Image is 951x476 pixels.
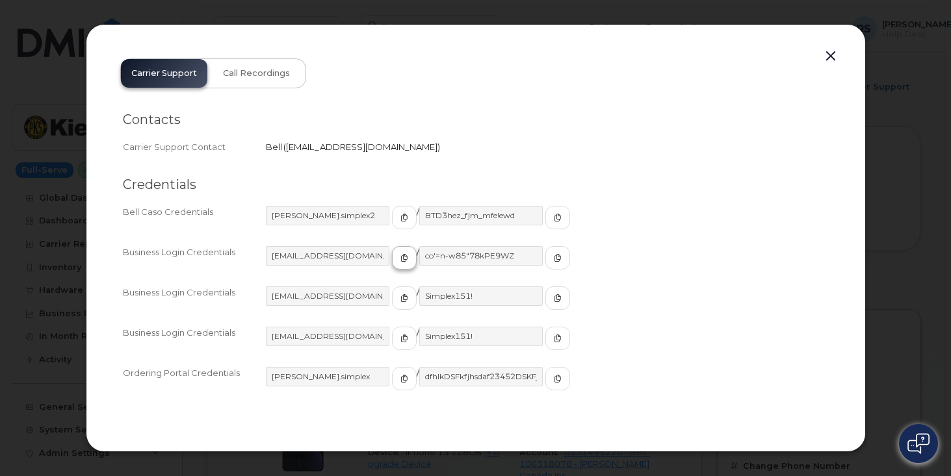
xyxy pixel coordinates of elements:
[392,367,417,390] button: copy to clipboard
[123,246,266,281] div: Business Login Credentials
[266,142,282,152] span: Bell
[392,286,417,310] button: copy to clipboard
[545,206,570,229] button: copy to clipboard
[266,367,829,402] div: /
[123,206,266,241] div: Bell Caso Credentials
[286,142,437,152] span: [EMAIL_ADDRESS][DOMAIN_NAME]
[266,246,829,281] div: /
[545,286,570,310] button: copy to clipboard
[392,327,417,350] button: copy to clipboard
[266,206,829,241] div: /
[392,206,417,229] button: copy to clipboard
[123,286,266,321] div: Business Login Credentials
[223,68,290,79] span: Call Recordings
[545,327,570,350] button: copy to clipboard
[123,141,266,153] div: Carrier Support Contact
[392,246,417,269] button: copy to clipboard
[123,112,829,128] h2: Contacts
[266,286,829,321] div: /
[123,367,266,402] div: Ordering Portal Credentials
[123,177,829,193] h2: Credentials
[545,246,570,269] button: copy to clipboard
[907,433,930,454] img: Open chat
[545,367,570,390] button: copy to clipboard
[266,327,829,362] div: /
[123,327,266,362] div: Business Login Credentials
